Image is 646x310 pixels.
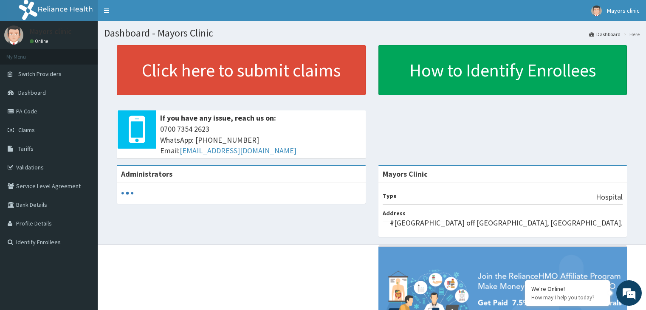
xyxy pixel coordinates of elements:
strong: Mayors Clinic [383,169,428,179]
a: [EMAIL_ADDRESS][DOMAIN_NAME] [180,146,296,155]
img: User Image [591,6,602,16]
p: How may I help you today? [531,294,604,301]
h1: Dashboard - Mayors Clinic [104,28,640,39]
a: How to Identify Enrollees [378,45,627,95]
div: We're Online! [531,285,604,293]
b: Type [383,192,397,200]
span: 0700 7354 2623 WhatsApp: [PHONE_NUMBER] Email: [160,124,361,156]
span: Dashboard [18,89,46,96]
b: Administrators [121,169,172,179]
a: Dashboard [589,31,621,38]
b: If you have any issue, reach us on: [160,113,276,123]
p: Hospital [596,192,623,203]
a: Online [30,38,50,44]
li: Here [621,31,640,38]
span: Tariffs [18,145,34,152]
a: Click here to submit claims [117,45,366,95]
p: Mayors clinic [30,28,72,35]
p: #[GEOGRAPHIC_DATA] off [GEOGRAPHIC_DATA], [GEOGRAPHIC_DATA]. [390,217,623,228]
span: Mayors clinic [607,7,640,14]
svg: audio-loading [121,187,134,200]
span: Claims [18,126,35,134]
b: Address [383,209,406,217]
img: User Image [4,25,23,45]
span: Switch Providers [18,70,62,78]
